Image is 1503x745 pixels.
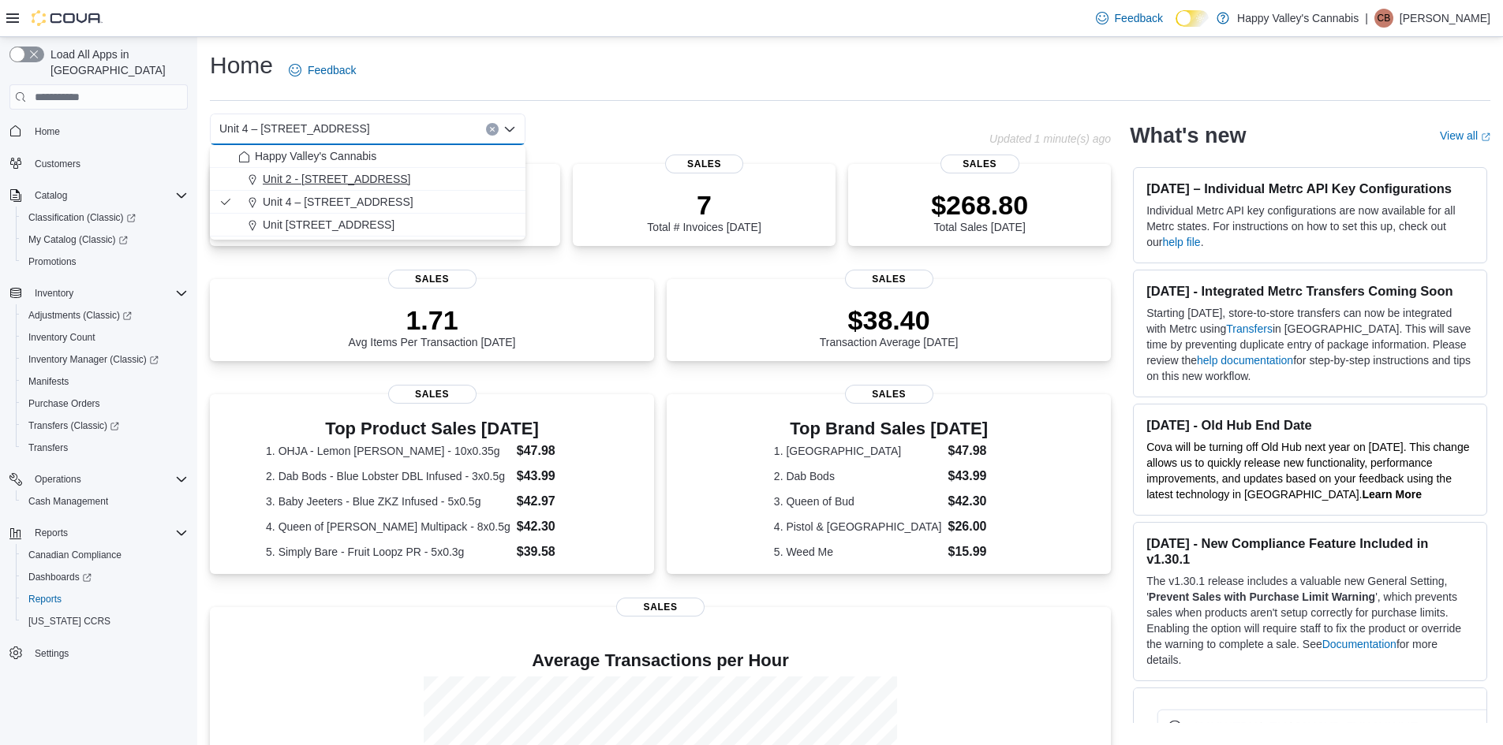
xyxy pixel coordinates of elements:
button: Inventory [28,284,80,303]
dt: 1. OHJA - Lemon [PERSON_NAME] - 10x0.35g [266,443,510,459]
span: Settings [28,643,188,663]
button: Catalog [28,186,73,205]
span: Customers [28,154,188,173]
h2: What's new [1130,123,1246,148]
a: Learn More [1363,488,1422,501]
span: Inventory Count [22,328,188,347]
div: Total Sales [DATE] [931,189,1028,233]
h3: [DATE] - Integrated Metrc Transfers Coming Soon [1146,283,1474,299]
button: Unit [STREET_ADDRESS] [210,214,525,237]
dd: $15.99 [948,542,1004,561]
dt: 3. Queen of Bud [774,494,942,509]
span: Transfers (Classic) [22,416,188,435]
a: Feedback [1090,2,1169,34]
button: Inventory Count [16,326,194,348]
span: Reports [28,593,62,605]
a: Canadian Compliance [22,546,128,564]
a: Customers [28,155,87,173]
span: Sales [845,270,933,289]
span: Catalog [28,186,188,205]
a: Home [28,122,66,141]
button: Transfers [16,437,194,459]
span: Feedback [1115,10,1163,26]
h1: Home [210,50,273,81]
div: Total # Invoices [DATE] [647,189,761,233]
a: My Catalog (Classic) [16,229,194,251]
span: Dashboards [22,568,188,587]
a: Classification (Classic) [22,208,142,227]
span: Happy Valley's Cannabis [255,148,376,164]
button: [US_STATE] CCRS [16,610,194,632]
h4: Average Transactions per Hour [222,651,1098,670]
span: Reports [28,523,188,542]
button: Inventory [3,282,194,304]
a: help file [1162,236,1200,248]
button: Purchase Orders [16,393,194,415]
span: Unit [STREET_ADDRESS] [263,217,394,233]
p: Updated 1 minute(s) ago [989,132,1111,145]
a: Documentation [1322,638,1396,650]
span: Canadian Compliance [28,549,122,561]
span: Sales [845,385,933,404]
span: Settings [35,647,69,660]
h3: [DATE] - New Compliance Feature Included in v1.30.1 [1146,535,1474,567]
nav: Complex example [9,113,188,706]
a: [US_STATE] CCRS [22,612,117,631]
a: Transfers (Classic) [16,415,194,437]
span: Sales [388,385,477,404]
a: Purchase Orders [22,394,107,413]
span: CB [1378,9,1391,28]
span: Dark Mode [1176,27,1176,28]
span: Purchase Orders [22,394,188,413]
span: Transfers (Classic) [28,419,119,432]
button: Manifests [16,371,194,393]
button: Reports [3,522,194,544]
input: Dark Mode [1176,10,1209,27]
span: [US_STATE] CCRS [28,615,110,628]
span: Feedback [308,62,356,78]
span: My Catalog (Classic) [22,230,188,249]
dt: 5. Simply Bare - Fruit Loopz PR - 5x0.3g [266,544,510,560]
button: Cash Management [16,490,194,512]
span: Classification (Classic) [28,211,136,224]
span: Cova will be turning off Old Hub next year on [DATE]. This change allows us to quickly release ne... [1146,441,1469,501]
div: Transaction Average [DATE] [820,304,959,348]
span: Inventory Count [28,331,95,344]
h3: Top Brand Sales [DATE] [774,419,1004,438]
button: Operations [28,470,88,489]
div: Choose from the following options [210,145,525,237]
span: Dashboards [28,571,92,583]
button: Canadian Compliance [16,544,194,566]
a: Transfers [22,438,74,457]
span: Customers [35,158,80,170]
a: Manifests [22,372,75,391]
span: Transfers [22,438,188,457]
span: Sales [388,270,477,289]
span: Home [28,121,188,140]
p: [PERSON_NAME] [1400,9,1490,28]
h3: [DATE] - Old Hub End Date [1146,417,1474,433]
div: Carmel B [1374,9,1393,28]
p: $38.40 [820,304,959,336]
span: Transfers [28,441,68,454]
a: Transfers (Classic) [22,416,125,435]
span: Inventory Manager (Classic) [28,353,159,366]
a: Inventory Count [22,328,102,347]
p: Starting [DATE], store-to-store transfers can now be integrated with Metrc using in [GEOGRAPHIC_D... [1146,305,1474,384]
a: Dashboards [22,568,98,587]
div: Avg Items Per Transaction [DATE] [349,304,516,348]
dt: 4. Pistol & [GEOGRAPHIC_DATA] [774,519,942,535]
span: Adjustments (Classic) [28,309,132,322]
button: Settings [3,642,194,665]
dd: $47.98 [517,441,598,460]
dt: 2. Dab Bods - Blue Lobster DBL Infused - 3x0.5g [266,468,510,484]
span: Manifests [28,375,69,388]
span: Inventory [28,284,188,303]
button: Catalog [3,184,194,207]
a: Transfers [1226,322,1273,335]
a: Cash Management [22,492,114,511]
a: Classification (Classic) [16,207,194,229]
a: My Catalog (Classic) [22,230,134,249]
dt: 2. Dab Bods [774,468,942,484]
